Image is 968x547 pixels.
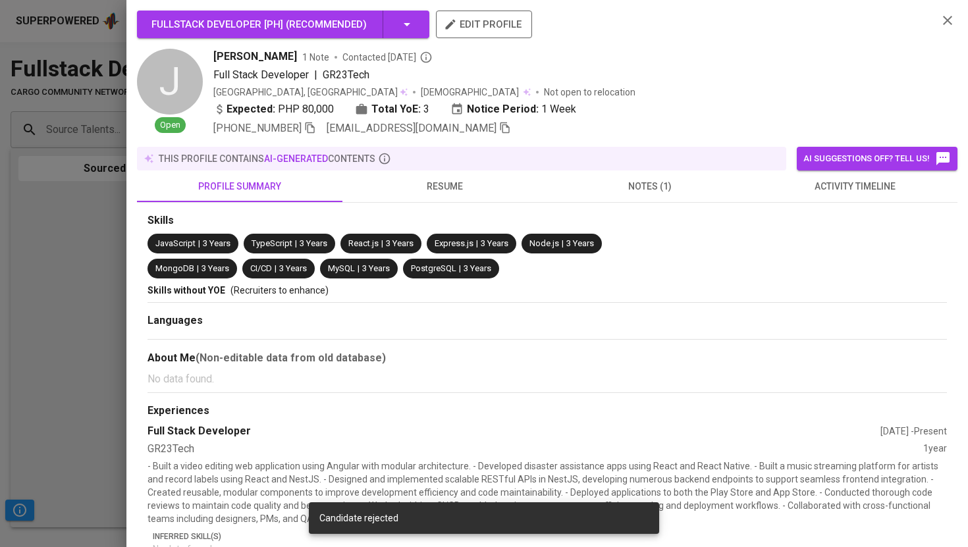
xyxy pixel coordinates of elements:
span: resume [350,178,540,195]
span: (Recruiters to enhance) [230,285,329,296]
div: 1 year [923,442,947,457]
span: | [197,263,199,275]
div: [DATE] - Present [880,425,947,438]
span: 3 Years [300,238,327,248]
span: [PHONE_NUMBER] [213,122,302,134]
p: - Built a video editing web application using Angular with modular architecture. - Developed disa... [148,459,947,525]
span: PostgreSQL [411,263,456,273]
p: this profile contains contents [159,152,375,165]
span: Express.js [435,238,473,248]
span: 3 Years [203,238,230,248]
button: Fullstack Developer [PH] (Recommended) [137,11,429,38]
span: 1 Note [302,51,329,64]
span: Full Stack Developer [213,68,309,81]
button: AI suggestions off? Tell us! [797,147,957,170]
span: 3 [423,101,429,117]
span: 3 Years [386,238,414,248]
div: Languages [148,313,947,328]
div: Candidate rejected [319,511,649,525]
div: Skills [148,213,947,228]
span: edit profile [446,16,522,33]
span: Contacted [DATE] [342,51,433,64]
b: Notice Period: [467,101,539,117]
span: Fullstack Developer [PH] ( Recommended ) [151,18,367,30]
span: AI-generated [264,153,328,164]
span: React.js [348,238,379,248]
div: About Me [148,350,947,366]
div: GR23Tech [148,442,923,457]
span: 3 Years [202,263,229,273]
span: | [358,263,360,275]
span: GR23Tech [323,68,369,81]
span: MySQL [328,263,355,273]
span: | [476,238,478,250]
a: edit profile [436,18,532,29]
b: Total YoE: [371,101,421,117]
span: Skills without YOE [148,285,225,296]
span: 3 Years [279,263,307,273]
div: 1 Week [450,101,576,117]
span: MongoDB [155,263,194,273]
div: Experiences [148,404,947,419]
span: AI suggestions off? Tell us! [803,151,951,167]
span: Node.js [529,238,559,248]
div: [GEOGRAPHIC_DATA], [GEOGRAPHIC_DATA] [213,86,408,99]
b: (Non-editable data from old database) [196,352,386,364]
span: [EMAIL_ADDRESS][DOMAIN_NAME] [327,122,497,134]
div: J [137,49,203,115]
span: notes (1) [555,178,745,195]
b: Expected: [227,101,275,117]
button: edit profile [436,11,532,38]
span: | [198,238,200,250]
p: No data found. [148,371,947,387]
span: | [275,263,277,275]
span: Open [155,119,186,132]
span: CI/CD [250,263,272,273]
span: JavaScript [155,238,196,248]
span: | [381,238,383,250]
span: activity timeline [761,178,950,195]
div: Full Stack Developer [148,424,880,439]
span: | [562,238,564,250]
span: TypeScript [252,238,292,248]
p: Not open to relocation [544,86,635,99]
span: | [314,67,317,83]
span: profile summary [145,178,335,195]
span: 3 Years [362,263,390,273]
span: 3 Years [566,238,594,248]
div: PHP 80,000 [213,101,334,117]
p: Inferred Skill(s) [153,531,947,542]
svg: By Philippines recruiter [419,51,433,64]
span: [DEMOGRAPHIC_DATA] [421,86,521,99]
span: 3 Years [464,263,491,273]
span: [PERSON_NAME] [213,49,297,65]
span: | [459,263,461,275]
span: | [295,238,297,250]
span: 3 Years [481,238,508,248]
